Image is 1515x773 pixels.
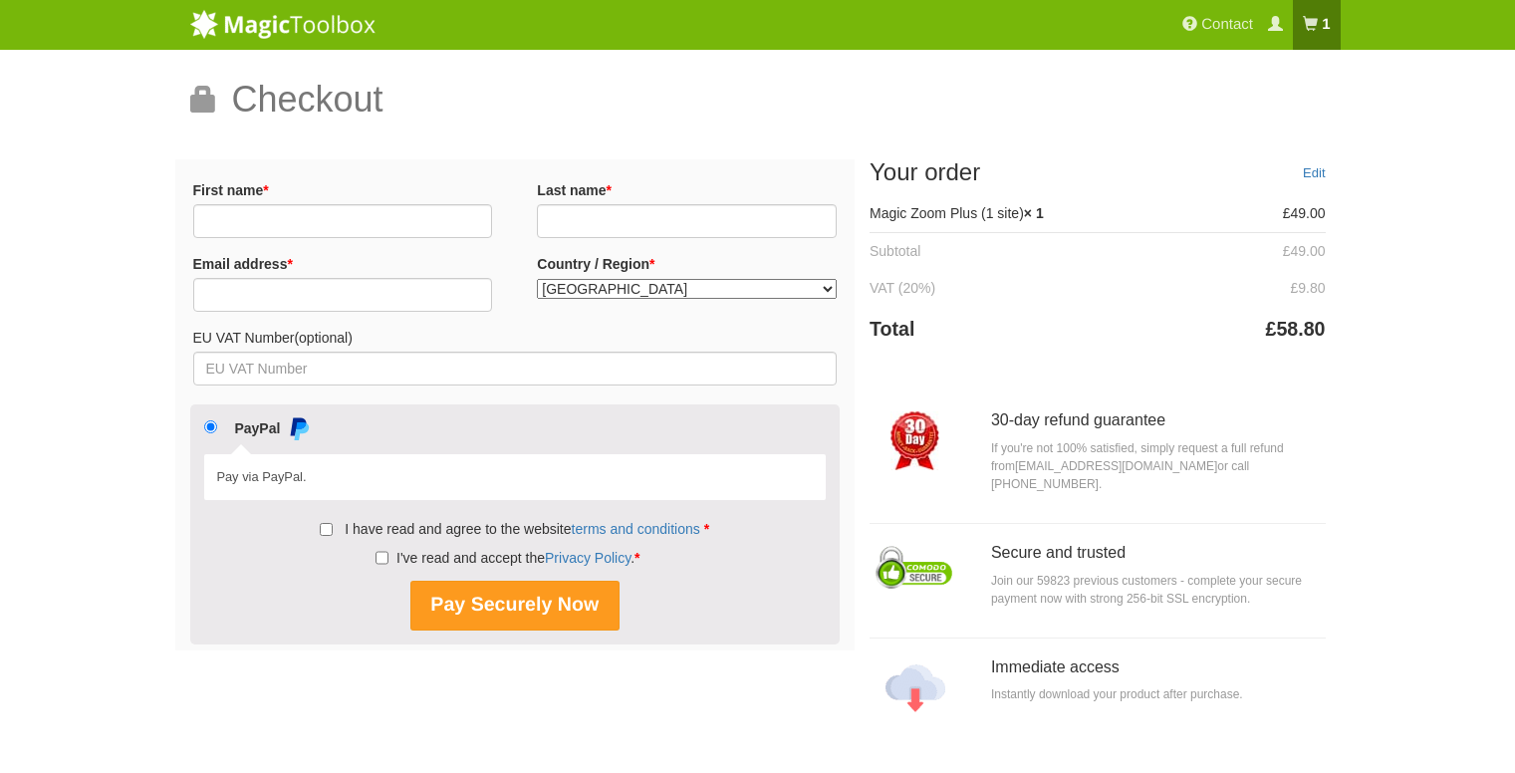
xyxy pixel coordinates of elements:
[991,572,1326,608] p: Join our 59823 previous customers - complete your secure payment now with strong 256-bit SSL encr...
[991,685,1326,703] p: Instantly download your product after purchase.
[572,521,700,537] a: terms and conditions
[991,439,1326,493] p: If you're not 100% satisfied, simply request a full refund from or call [PHONE_NUMBER].
[537,250,837,278] label: Country / Region
[870,232,1198,270] th: Subtotal
[234,420,311,436] label: PayPal
[216,467,813,486] p: Pay via PayPal.
[1283,205,1326,221] bdi: 49.00
[1015,459,1217,473] a: [EMAIL_ADDRESS][DOMAIN_NAME]
[1290,280,1325,296] span: 9.80
[287,256,292,272] abbr: required
[634,550,639,566] abbr: required
[193,250,493,278] label: Email address
[704,521,709,537] abbr: required
[1322,16,1330,33] b: 1
[1024,205,1044,221] strong: × 1
[545,550,631,566] a: Privacy Policy
[537,176,837,204] label: Last name
[193,352,838,386] input: EU VAT Number
[870,270,1198,307] th: VAT (20%)
[294,330,352,346] span: (optional)
[607,182,612,198] abbr: required
[1283,205,1291,221] span: £
[1303,159,1325,187] a: Edit
[376,541,388,575] input: I've read and accept thePrivacy Policy.*
[885,658,945,718] img: Checkout
[649,256,654,272] abbr: required
[1290,280,1298,296] span: £
[870,195,1198,232] td: Magic Zoom Plus (1 site)
[190,9,376,39] img: MagicToolbox.com - Image tools for your website
[991,544,1326,562] h3: Secure and trusted
[193,176,493,204] label: First name
[345,521,699,537] span: I have read and agree to the website
[410,581,620,631] button: Pay Securely Now
[870,307,1198,352] th: Total
[1266,318,1277,340] span: £
[263,182,268,198] abbr: required
[376,550,639,566] label: I've read and accept the .
[991,411,1326,429] h3: 30-day refund guarantee
[890,411,939,470] img: Checkout
[870,544,961,592] img: Checkout
[1283,243,1291,259] span: £
[991,658,1326,676] h3: Immediate access
[190,80,1326,134] h1: Checkout
[320,523,333,536] input: I have read and agree to the websiteterms and conditions *
[1201,16,1253,33] span: Contact
[1266,318,1326,340] bdi: 58.80
[870,159,1326,185] h3: Your order
[193,324,838,352] label: EU VAT Number
[287,416,311,440] img: PayPal
[1283,243,1326,259] bdi: 49.00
